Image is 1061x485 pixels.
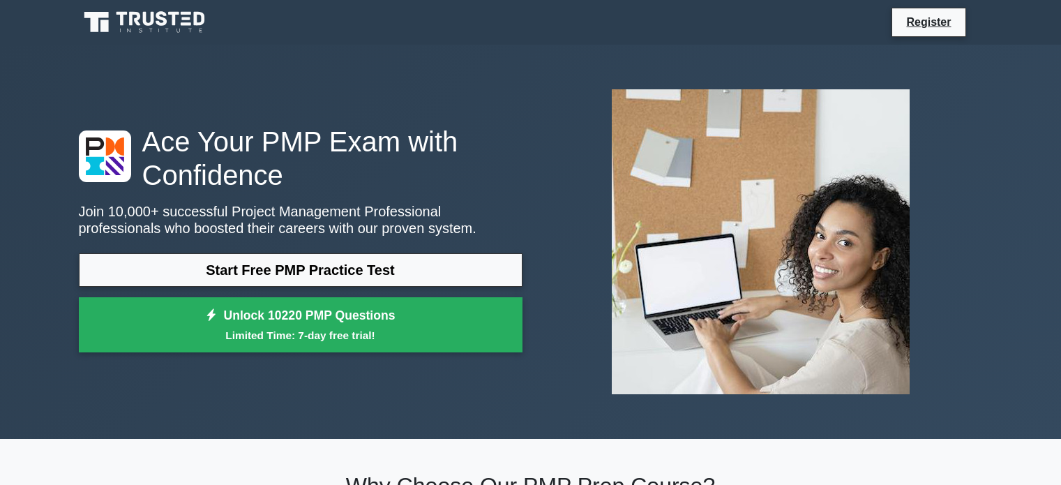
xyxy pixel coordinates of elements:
[79,253,522,287] a: Start Free PMP Practice Test
[79,203,522,237] p: Join 10,000+ successful Project Management Professional professionals who boosted their careers w...
[79,125,522,192] h1: Ace Your PMP Exam with Confidence
[96,327,505,343] small: Limited Time: 7-day free trial!
[898,13,959,31] a: Register
[79,297,522,353] a: Unlock 10220 PMP QuestionsLimited Time: 7-day free trial!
